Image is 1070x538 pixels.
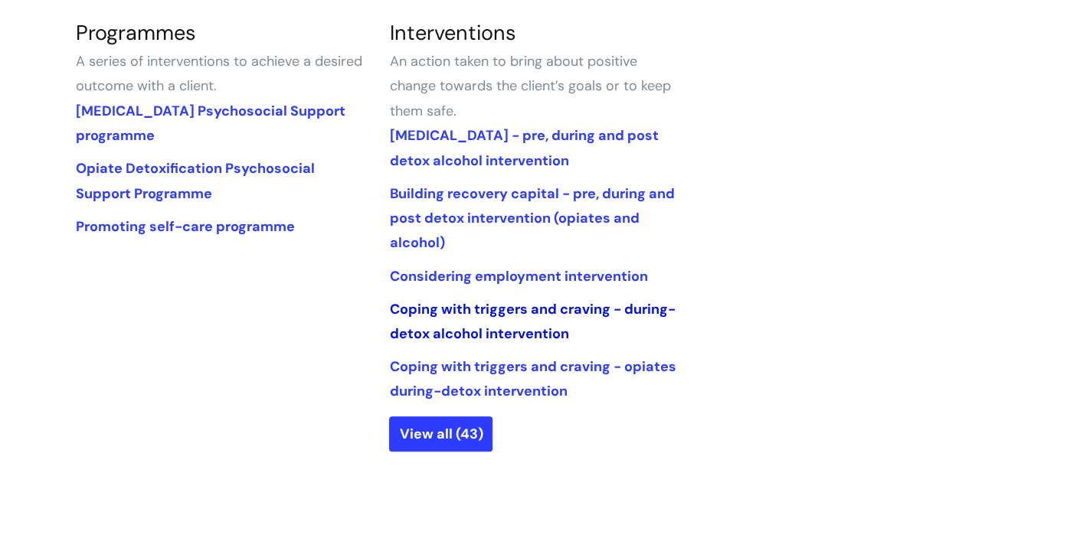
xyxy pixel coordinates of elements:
[389,184,674,253] a: Building recovery capital - pre, during and post detox intervention (opiates and alcohol)
[76,159,315,202] a: Opiate Detoxification Psychosocial Support Programme
[76,217,295,236] a: Promoting self-care programme
[389,357,676,400] a: Coping with triggers and craving - opiates during-detox intervention
[76,102,345,145] a: [MEDICAL_DATA] Psychosocial Support programme
[389,52,670,120] span: An action taken to bring about positive change towards the client’s goals or to keep them safe.
[389,126,658,169] a: [MEDICAL_DATA] - pre, during and post detox alcohol intervention
[76,52,362,95] span: A series of interventions to achieve a desired outcome with a client.
[76,19,196,46] a: Programmes
[389,300,675,343] a: Coping with triggers and craving - during-detox alcohol intervention
[389,267,647,285] a: Considering employment intervention
[389,19,515,46] a: Interventions
[389,416,492,452] a: View all (43)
